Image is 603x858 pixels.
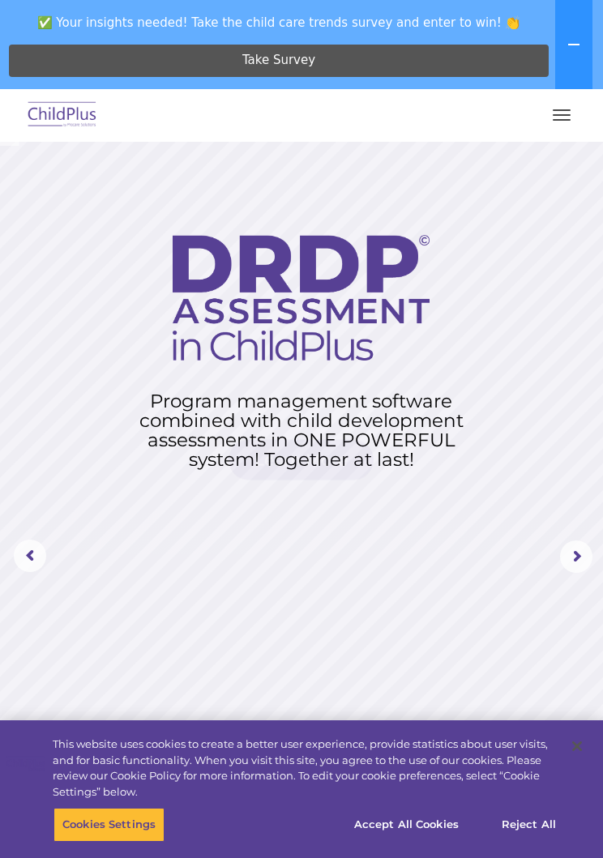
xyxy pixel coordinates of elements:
[121,391,482,469] rs-layer: Program management software combined with child development assessments in ONE POWERFUL system! T...
[242,46,315,75] span: Take Survey
[53,808,165,842] button: Cookies Settings
[24,96,100,134] img: ChildPlus by Procare Solutions
[559,728,595,764] button: Close
[53,736,560,800] div: This website uses cookies to create a better user experience, provide statistics about user visit...
[173,235,430,361] img: DRDP Assessment in ChildPlus
[9,45,549,77] a: Take Survey
[229,440,374,480] a: Learn More
[345,808,468,842] button: Accept All Cookies
[6,6,552,38] span: ✅ Your insights needed! Take the child care trends survey and enter to win! 👏
[259,94,309,106] span: Last name
[478,808,579,842] button: Reject All
[259,160,328,173] span: Phone number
